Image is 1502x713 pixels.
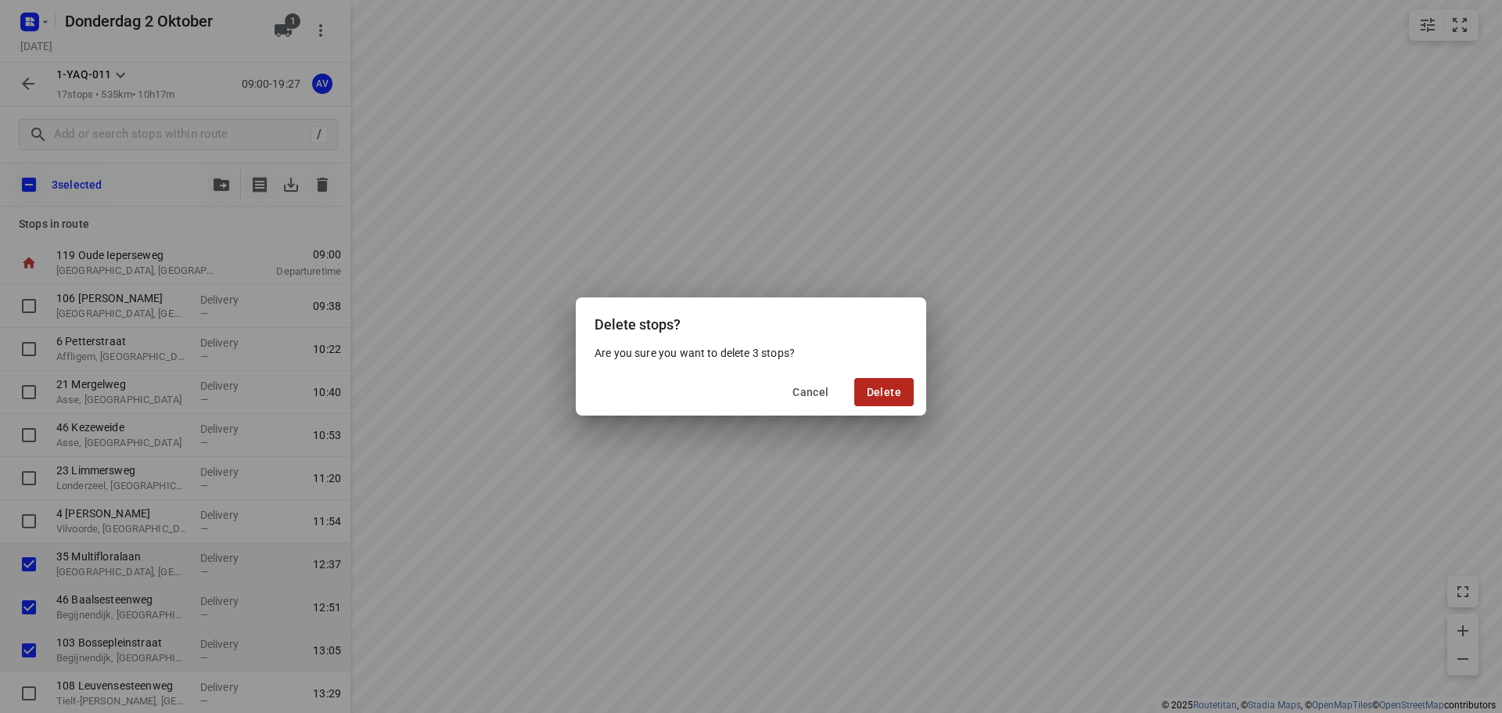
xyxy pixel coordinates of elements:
p: Are you sure you want to delete 3 stops? [595,345,907,361]
button: Cancel [780,378,841,406]
span: Cancel [792,386,828,398]
button: Delete [854,378,914,406]
span: Delete [867,386,901,398]
div: Delete stops? [576,297,926,345]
